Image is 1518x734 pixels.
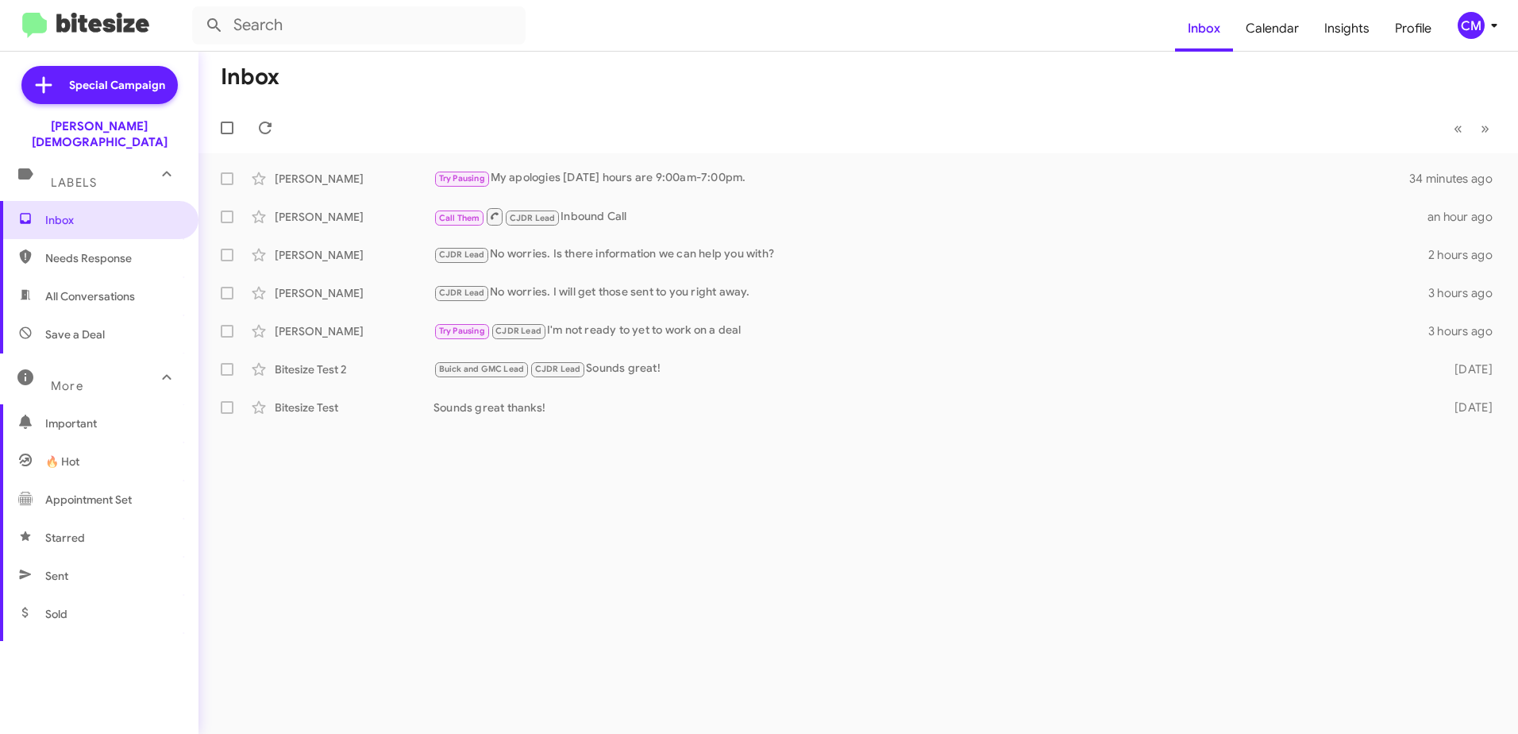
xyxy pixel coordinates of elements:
div: [PERSON_NAME] [275,323,433,339]
div: Inbound Call [433,207,1427,226]
span: » [1481,118,1489,138]
span: Appointment Set [45,492,132,508]
span: All Conversations [45,288,135,304]
button: Previous [1444,112,1472,145]
span: Labels [51,176,97,190]
div: CM [1458,12,1485,39]
div: Bitesize Test 2 [275,361,433,377]
a: Calendar [1233,6,1312,52]
span: CJDR Lead [439,249,485,260]
div: Bitesize Test [275,400,433,415]
div: [PERSON_NAME] [275,209,433,225]
div: 34 minutes ago [1410,171,1505,187]
a: Insights [1312,6,1382,52]
div: 3 hours ago [1428,323,1505,339]
a: Special Campaign [21,66,178,104]
div: [PERSON_NAME] [275,285,433,301]
span: Sold [45,606,67,622]
span: Starred [45,530,85,546]
span: Special Campaign [69,77,165,93]
span: CJDR Lead [510,213,556,223]
span: Sent [45,568,68,584]
span: Save a Deal [45,326,105,342]
div: 3 hours ago [1428,285,1505,301]
div: an hour ago [1427,209,1505,225]
span: Call Them [439,213,480,223]
span: Needs Response [45,250,180,266]
span: More [51,379,83,393]
div: No worries. Is there information we can help you with? [433,245,1428,264]
input: Search [192,6,526,44]
div: 2 hours ago [1428,247,1505,263]
div: Sounds great! [433,360,1429,378]
div: My apologies [DATE] hours are 9:00am-7:00pm. [433,169,1410,187]
span: 🔥 Hot [45,454,79,469]
span: Try Pausing [439,326,485,336]
span: Inbox [45,212,180,228]
div: [DATE] [1429,361,1505,377]
button: CM [1444,12,1501,39]
a: Inbox [1175,6,1233,52]
h1: Inbox [221,64,279,90]
div: [DATE] [1429,400,1505,415]
button: Next [1471,112,1499,145]
div: Sounds great thanks! [433,400,1429,415]
span: « [1454,118,1462,138]
span: CJDR Lead [535,364,581,374]
a: Profile [1382,6,1444,52]
span: Try Pausing [439,173,485,183]
div: [PERSON_NAME] [275,247,433,263]
span: CJDR Lead [439,288,485,298]
span: Important [45,415,180,431]
div: I'm not ready to yet to work on a deal [433,322,1428,340]
span: CJDR Lead [495,326,541,336]
div: No worries. I will get those sent to you right away. [433,284,1428,302]
nav: Page navigation example [1445,112,1499,145]
span: Buick and GMC Lead [439,364,525,374]
div: [PERSON_NAME] [275,171,433,187]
